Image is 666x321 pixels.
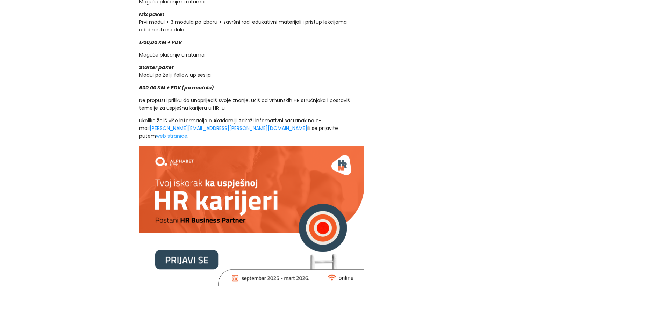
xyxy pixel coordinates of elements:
[139,146,364,286] img: HRM_akademija_blog_1_ff48cba4d8.png
[139,96,364,112] p: Ne propusti priliku da unaprijediš svoje znanje, učiš od vrhunskih HR stručnjaka i postaviš temel...
[139,11,164,18] strong: Mix paket
[139,117,364,140] p: Ukoliko želiš više informacija o Akademiji, zakaži infomativni sastanak na e-mail ili se prijavit...
[139,84,214,91] strong: 500,00 KM + PDV (po modulu)
[139,51,364,59] p: Moguće plaćanje u ratama.
[139,64,364,79] p: Modul po želji, follow up sesija
[156,132,187,139] a: web stranice
[139,10,364,34] p: Prvi modul + 3 modula po izboru + završni rad, edukativni materijali i pristup lekcijama odabrani...
[139,39,182,46] strong: 1700,00 KM + PDV
[150,125,307,132] a: [PERSON_NAME][EMAIL_ADDRESS][PERSON_NAME][DOMAIN_NAME]
[139,64,174,71] strong: Starter paket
